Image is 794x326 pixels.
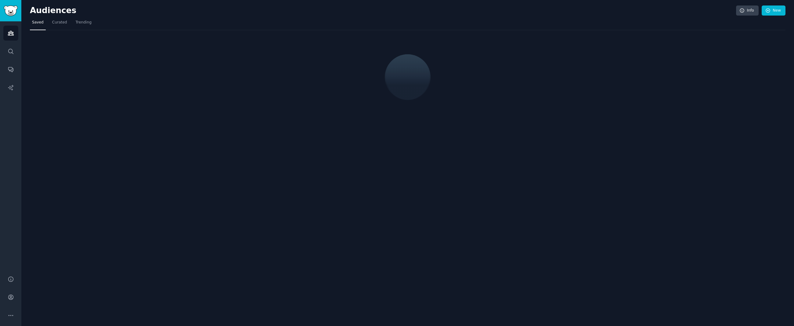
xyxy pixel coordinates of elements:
a: Saved [30,18,46,30]
a: Curated [50,18,69,30]
h2: Audiences [30,6,736,16]
span: Trending [76,20,91,25]
a: Info [736,5,759,16]
img: GummySearch logo [4,5,18,16]
span: Saved [32,20,44,25]
a: Trending [73,18,94,30]
a: New [762,5,785,16]
span: Curated [52,20,67,25]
